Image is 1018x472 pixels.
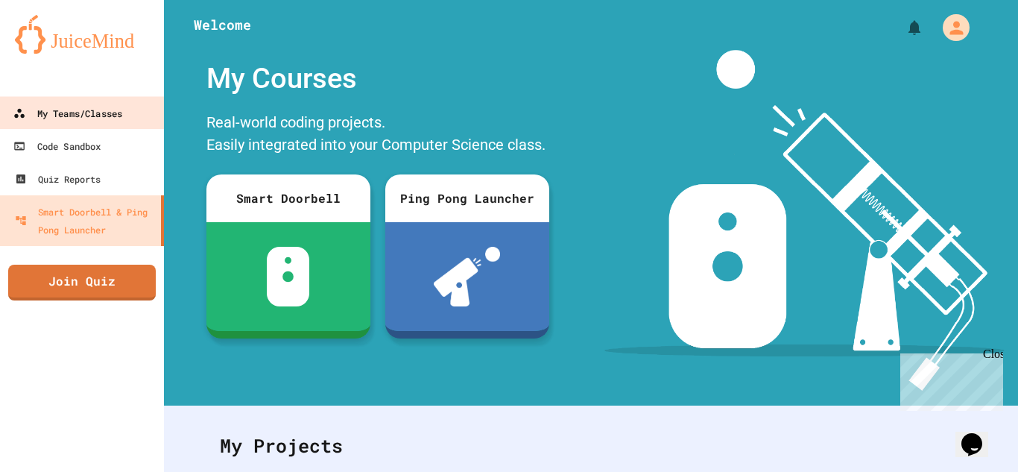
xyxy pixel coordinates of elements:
a: Join Quiz [8,265,156,300]
img: ppl-with-ball.png [434,247,500,306]
div: Chat with us now!Close [6,6,103,95]
div: Real-world coding projects. Easily integrated into your Computer Science class. [199,107,557,163]
div: Quiz Reports [15,170,101,188]
iframe: chat widget [894,347,1003,411]
iframe: chat widget [955,412,1003,457]
div: My Courses [199,50,557,107]
img: banner-image-my-projects.png [604,50,1004,391]
div: My Account [927,10,973,45]
div: My Notifications [878,15,927,40]
div: Code Sandbox [13,137,101,156]
div: Smart Doorbell & Ping Pong Launcher [15,203,155,239]
div: My Teams/Classes [13,104,122,123]
img: logo-orange.svg [15,15,149,54]
img: sdb-white.svg [267,247,309,306]
div: Ping Pong Launcher [385,174,549,222]
div: Smart Doorbell [206,174,370,222]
